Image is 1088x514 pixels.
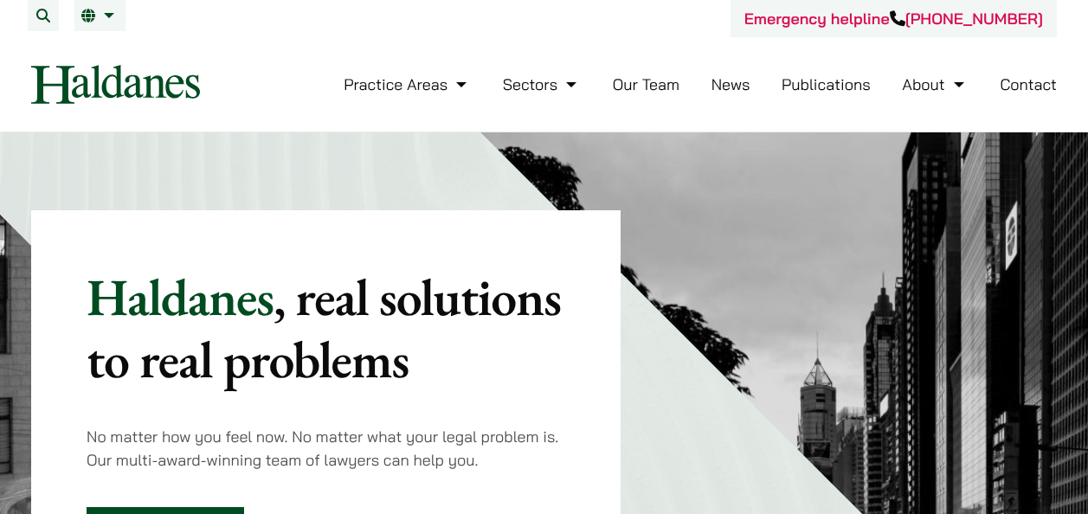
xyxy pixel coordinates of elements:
a: Our Team [613,74,679,94]
mark: , real solutions to real problems [87,263,561,393]
a: News [711,74,750,94]
a: Sectors [503,74,581,94]
a: About [902,74,968,94]
a: Contact [1000,74,1057,94]
a: Practice Areas [344,74,471,94]
a: Emergency helpline[PHONE_NUMBER] [744,9,1043,29]
img: Logo of Haldanes [31,65,200,104]
p: Haldanes [87,266,565,390]
p: No matter how you feel now. No matter what your legal problem is. Our multi-award-winning team of... [87,425,565,472]
a: Publications [782,74,871,94]
a: EN [81,9,119,22]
